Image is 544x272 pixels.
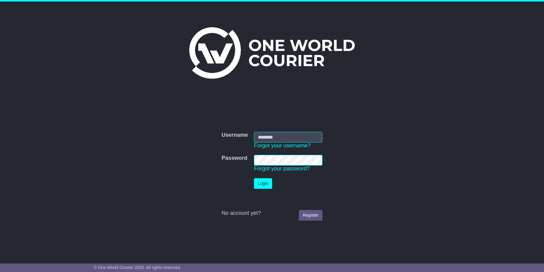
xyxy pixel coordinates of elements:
label: Password [222,155,247,162]
img: One World [189,27,354,79]
a: Forgot your username? [254,143,311,149]
button: Login [254,178,272,189]
label: Username [222,132,248,139]
div: No account yet? [222,210,322,217]
a: Forgot your password? [254,165,310,172]
span: © One World Courier 2025. All rights reserved. [94,265,181,270]
a: Register [299,210,322,221]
